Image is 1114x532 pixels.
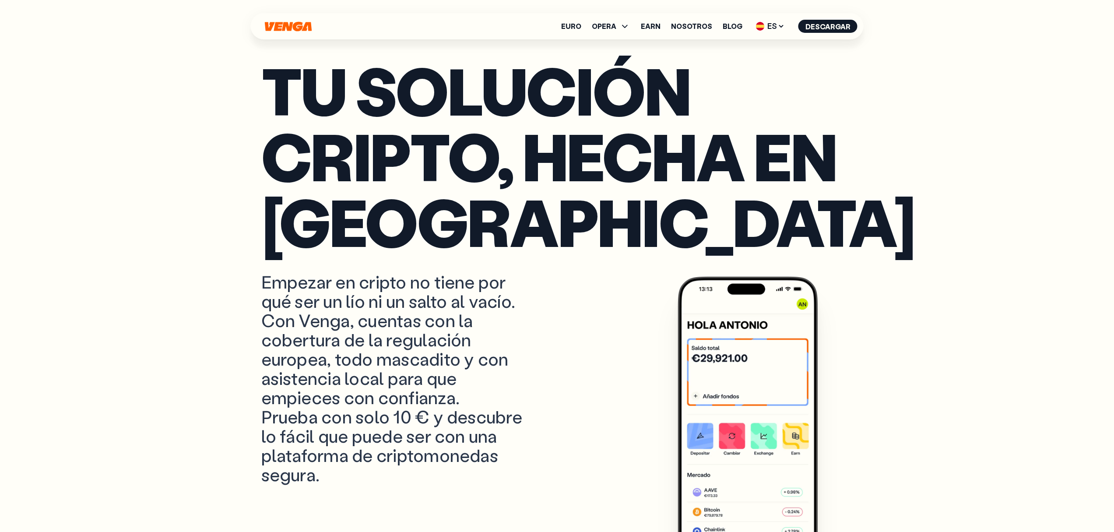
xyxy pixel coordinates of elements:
[264,21,313,32] svg: Inicio
[261,272,538,484] p: Empezar en cripto no tiene por qué ser un lío ni un salto al vacío. Con Venga, cuentas con la cob...
[723,23,742,30] a: Blog
[592,21,630,32] span: OPERA
[641,23,661,30] a: Earn
[592,23,616,30] span: OPERA
[798,20,857,33] button: Descargar
[753,19,788,33] span: ES
[261,57,853,254] p: Tu solución cripto, hecha en [GEOGRAPHIC_DATA]
[561,23,581,30] a: Euro
[671,23,712,30] a: Nosotros
[756,22,765,31] img: flag-es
